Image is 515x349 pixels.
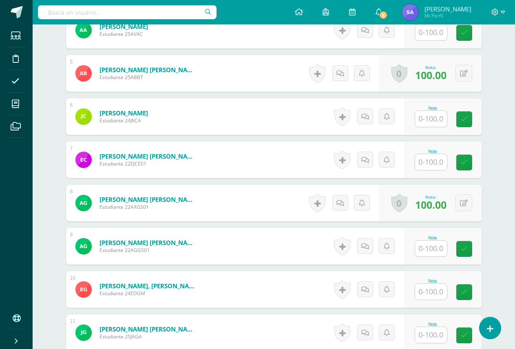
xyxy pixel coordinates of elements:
div: Nota: [415,194,446,200]
span: Estudiante 22EJCE01 [99,160,197,167]
a: [PERSON_NAME] [PERSON_NAME] [99,325,197,333]
span: Estudiante 25ABBT [99,74,197,81]
a: 0 [391,194,407,212]
img: a00a7e7859fded4d0f43e4f2906dd786.png [75,22,92,38]
span: Mi Perfil [424,12,471,19]
span: 100.00 [415,198,446,212]
img: e13c725d1f66a19cb499bd52eb79269c.png [402,4,418,20]
span: Estudiante 25AVAC [99,31,148,38]
div: Nota [415,149,451,154]
div: Nota [415,106,451,110]
span: Estudiante 22AGGS01 [99,247,197,254]
div: Nota [415,279,451,283]
input: 0-100.0 [415,327,447,343]
span: Estudiante 24JKCA [99,117,148,124]
a: [PERSON_NAME], [PERSON_NAME] [99,282,197,290]
span: 5 [379,11,388,20]
span: [PERSON_NAME] [424,5,471,13]
a: [PERSON_NAME] [PERSON_NAME] [99,239,197,247]
span: 100.00 [415,68,446,82]
img: eaaeb1ca084b11745c148b2b3a801696.png [75,65,92,82]
img: 5b6cbef25bad412b9b886186eee9b8a3.png [75,325,92,341]
span: Estudiante 22AXGS01 [99,203,197,210]
a: 0 [391,64,407,83]
input: 0-100.0 [415,241,447,256]
img: 78b2360725d37cb9bee0d7230f3f1c3a.png [75,238,92,254]
img: 37d9871e90cebc27c7ac69ea750fe33d.png [75,195,92,211]
div: Nota [415,322,451,327]
img: 05012bf0a6eb7133e49a6c40428f1a33.png [75,152,92,168]
span: Estudiante 24EDGM [99,290,197,297]
a: [PERSON_NAME] [PERSON_NAME] [99,66,197,74]
input: 0-100.0 [415,24,447,40]
img: 9e1c43769dbf3d8ac10c50f7e31f75ba.png [75,108,92,125]
span: Estudiante 25JAGA [99,333,197,340]
a: [PERSON_NAME] [PERSON_NAME] [99,195,197,203]
input: Busca un usuario... [38,5,217,19]
div: Nota [415,236,451,240]
input: 0-100.0 [415,111,447,127]
input: 0-100.0 [415,284,447,300]
a: [PERSON_NAME] [PERSON_NAME] [99,152,197,160]
input: 0-100.0 [415,154,447,170]
img: fcbd311d7179f3535d2da8fbb9a68324.png [75,281,92,298]
a: [PERSON_NAME] [99,22,148,31]
div: Nota: [415,64,446,70]
a: [PERSON_NAME] [99,109,148,117]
